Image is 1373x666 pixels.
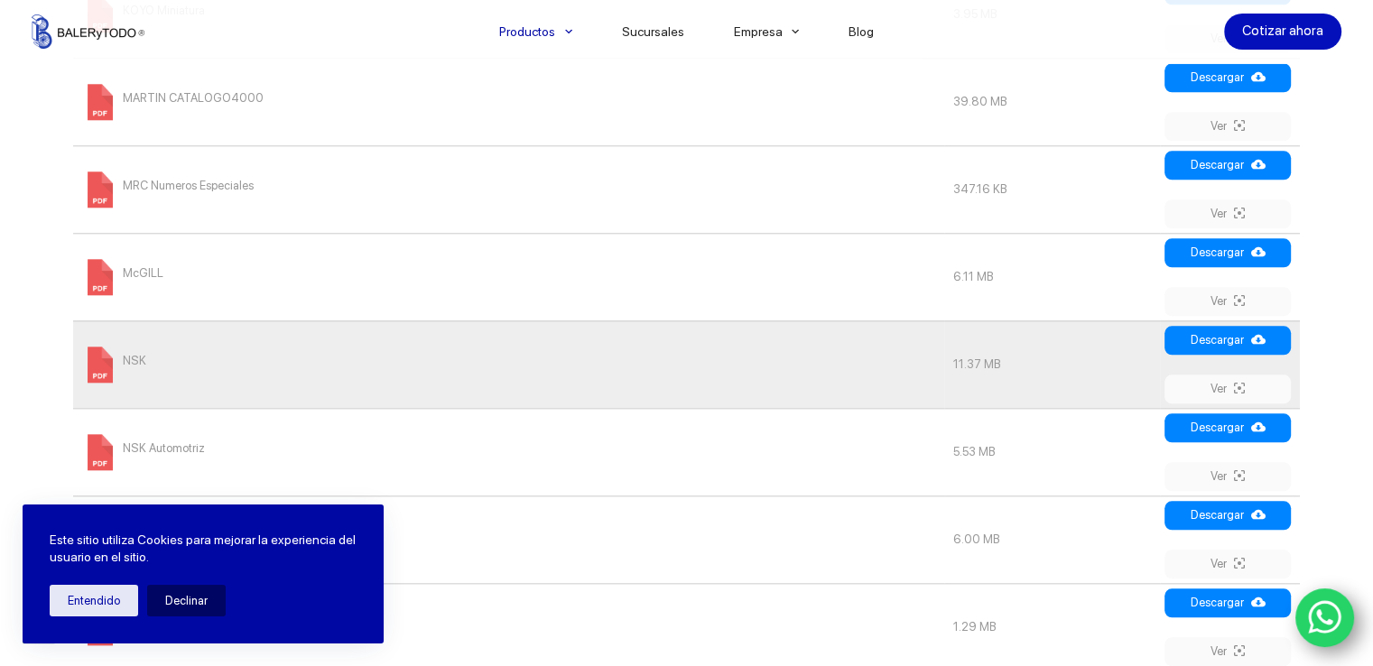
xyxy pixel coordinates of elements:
[944,495,1160,583] td: 6.00 MB
[50,585,138,616] button: Entendido
[82,356,146,370] a: NSK
[1164,151,1291,180] a: Descargar
[123,434,205,463] span: NSK Automotriz
[1164,326,1291,355] a: Descargar
[123,259,163,288] span: McGILL
[944,320,1160,408] td: 11.37 MB
[32,14,144,49] img: Balerytodo
[944,233,1160,320] td: 6.11 MB
[1164,238,1291,267] a: Descargar
[1164,287,1291,316] a: Ver
[944,145,1160,233] td: 347.16 KB
[82,181,254,195] a: MRC Numeros Especiales
[1164,112,1291,141] a: Ver
[1295,588,1355,648] a: WhatsApp
[944,58,1160,145] td: 39.80 MB
[1164,637,1291,666] a: Ver
[123,347,146,375] span: NSK
[123,84,264,113] span: MARTIN CATALOGO4000
[1164,501,1291,530] a: Descargar
[1164,462,1291,491] a: Ver
[944,408,1160,495] td: 5.53 MB
[82,94,264,107] a: MARTIN CATALOGO4000
[82,269,163,282] a: McGILL
[1164,199,1291,228] a: Ver
[50,532,357,567] p: Este sitio utiliza Cookies para mejorar la experiencia del usuario en el sitio.
[1164,588,1291,617] a: Descargar
[123,171,254,200] span: MRC Numeros Especiales
[1164,63,1291,92] a: Descargar
[82,444,205,458] a: NSK Automotriz
[147,585,226,616] button: Declinar
[1224,14,1341,50] a: Cotizar ahora
[1164,550,1291,578] a: Ver
[1164,375,1291,403] a: Ver
[1164,413,1291,442] a: Descargar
